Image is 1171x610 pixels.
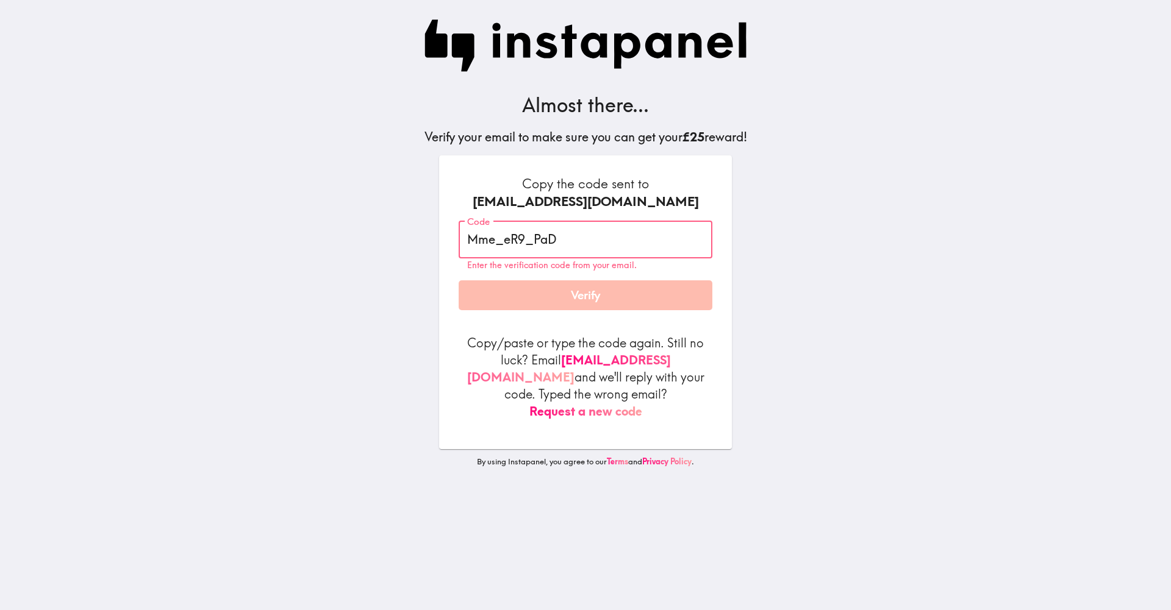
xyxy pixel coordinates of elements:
button: Verify [459,280,712,311]
a: Terms [607,456,628,466]
h6: Copy the code sent to [459,175,712,211]
label: Code [467,215,490,229]
h5: Verify your email to make sure you can get your reward! [424,129,747,146]
button: Request a new code [529,403,642,420]
a: Privacy Policy [642,456,692,466]
p: By using Instapanel, you agree to our and . [439,456,732,467]
img: Instapanel [424,20,747,72]
a: [EMAIL_ADDRESS][DOMAIN_NAME] [467,352,671,385]
b: £25 [682,129,704,144]
p: Enter the verification code from your email. [467,260,704,271]
h3: Almost there... [424,91,747,119]
input: xxx_xxx_xxx [459,221,712,258]
div: [EMAIL_ADDRESS][DOMAIN_NAME] [459,193,712,211]
p: Copy/paste or type the code again. Still no luck? Email and we'll reply with your code. Typed the... [459,335,712,420]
